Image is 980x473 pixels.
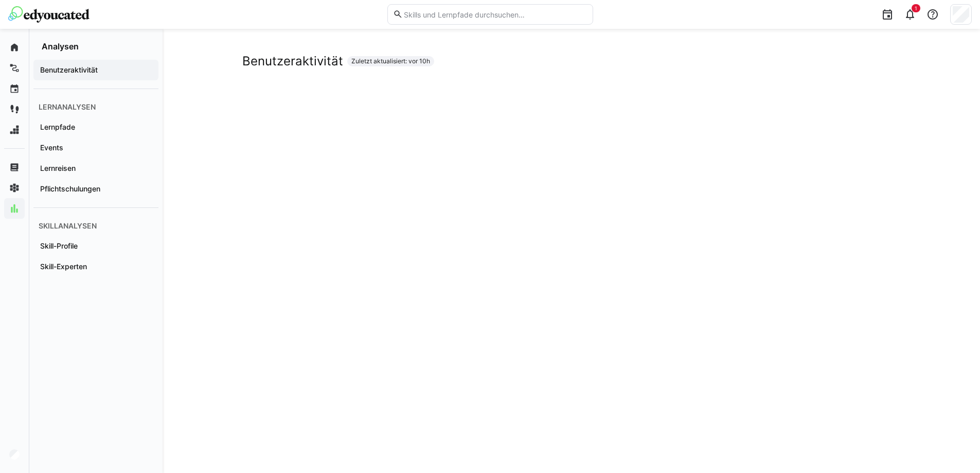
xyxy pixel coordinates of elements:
[351,57,430,65] span: Zuletzt aktualisiert: vor 10h
[33,216,158,236] div: Skillanalysen
[242,54,343,69] h2: Benutzeraktivität
[33,97,158,117] div: Lernanalysen
[403,10,587,19] input: Skills und Lernpfade durchsuchen…
[915,5,917,11] span: 1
